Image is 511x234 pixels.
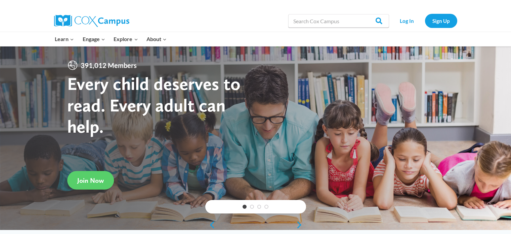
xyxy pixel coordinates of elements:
span: Explore [114,35,138,43]
img: Cox Campus [54,15,129,27]
a: 4 [264,205,268,209]
a: next [296,221,306,229]
strong: Every child deserves to read. Every adult can help. [67,73,241,137]
input: Search Cox Campus [288,14,389,28]
div: content slider buttons [205,218,306,232]
a: Sign Up [425,14,457,28]
span: Learn [55,35,74,43]
a: 2 [250,205,254,209]
nav: Primary Navigation [51,32,171,46]
a: 3 [257,205,261,209]
span: About [146,35,167,43]
span: Engage [83,35,105,43]
a: Log In [392,14,422,28]
span: 391,012 Members [78,60,139,71]
a: Join Now [67,171,114,190]
a: 1 [243,205,247,209]
nav: Secondary Navigation [392,14,457,28]
a: previous [205,221,215,229]
span: Join Now [77,176,104,185]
